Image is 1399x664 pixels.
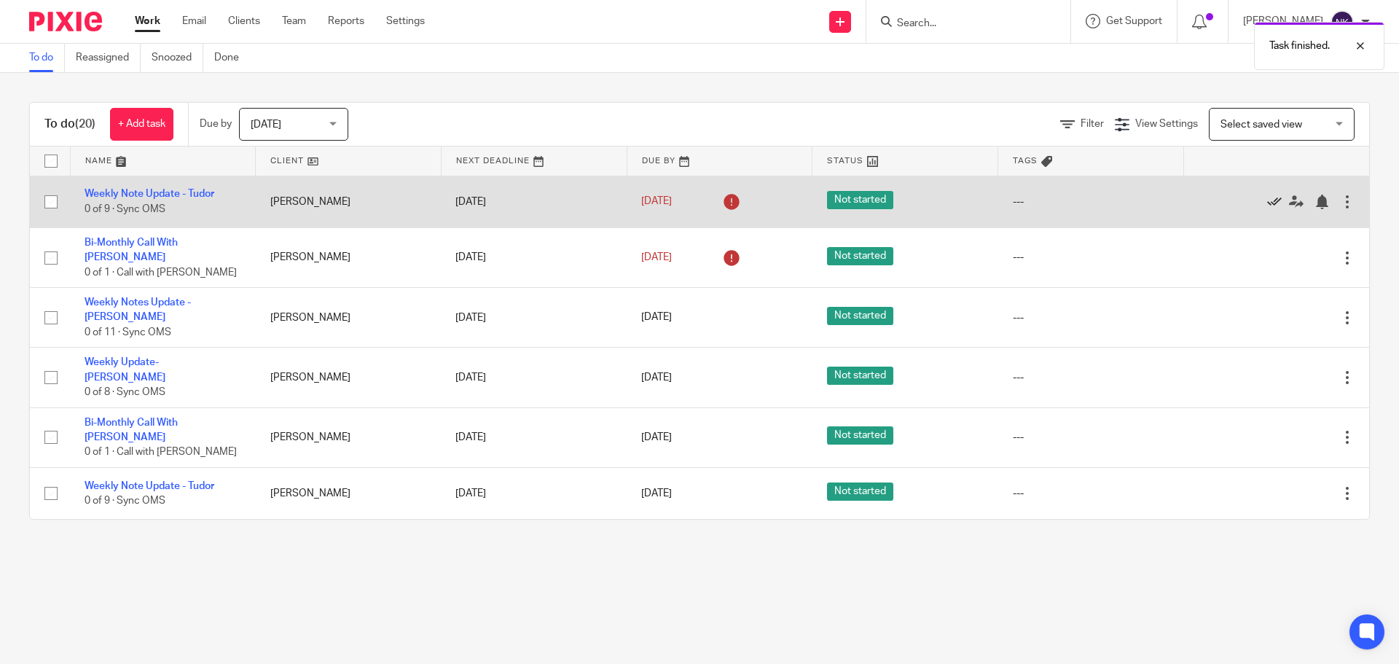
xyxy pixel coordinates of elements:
[441,348,627,407] td: [DATE]
[85,418,178,442] a: Bi-Monthly Call With [PERSON_NAME]
[85,204,165,214] span: 0 of 9 · Sync OMS
[182,14,206,28] a: Email
[256,348,442,407] td: [PERSON_NAME]
[200,117,232,131] p: Due by
[85,267,237,278] span: 0 of 1 · Call with [PERSON_NAME]
[44,117,95,132] h1: To do
[1013,370,1169,385] div: ---
[1331,10,1354,34] img: svg%3E
[1135,119,1198,129] span: View Settings
[827,483,893,501] span: Not started
[256,467,442,519] td: [PERSON_NAME]
[214,44,250,72] a: Done
[85,387,165,397] span: 0 of 8 · Sync OMS
[1013,486,1169,501] div: ---
[441,407,627,467] td: [DATE]
[85,357,165,382] a: Weekly Update- [PERSON_NAME]
[135,14,160,28] a: Work
[1013,157,1038,165] span: Tags
[827,307,893,325] span: Not started
[256,407,442,467] td: [PERSON_NAME]
[282,14,306,28] a: Team
[75,118,95,130] span: (20)
[76,44,141,72] a: Reassigned
[441,227,627,287] td: [DATE]
[1013,310,1169,325] div: ---
[441,176,627,227] td: [DATE]
[641,432,672,442] span: [DATE]
[256,288,442,348] td: [PERSON_NAME]
[1081,119,1104,129] span: Filter
[256,176,442,227] td: [PERSON_NAME]
[1013,250,1169,265] div: ---
[441,288,627,348] td: [DATE]
[85,297,191,322] a: Weekly Notes Update - [PERSON_NAME]
[29,44,65,72] a: To do
[827,191,893,209] span: Not started
[228,14,260,28] a: Clients
[251,120,281,130] span: [DATE]
[1220,120,1302,130] span: Select saved view
[827,367,893,385] span: Not started
[85,447,237,457] span: 0 of 1 · Call with [PERSON_NAME]
[85,327,171,337] span: 0 of 11 · Sync OMS
[256,227,442,287] td: [PERSON_NAME]
[85,481,214,491] a: Weekly Note Update - Tudor
[29,12,102,31] img: Pixie
[641,313,672,323] span: [DATE]
[85,189,214,199] a: Weekly Note Update - Tudor
[85,238,178,262] a: Bi-Monthly Call With [PERSON_NAME]
[641,252,672,262] span: [DATE]
[441,467,627,519] td: [DATE]
[110,108,173,141] a: + Add task
[386,14,425,28] a: Settings
[641,488,672,499] span: [DATE]
[827,426,893,445] span: Not started
[641,372,672,383] span: [DATE]
[152,44,203,72] a: Snoozed
[827,247,893,265] span: Not started
[641,197,672,207] span: [DATE]
[328,14,364,28] a: Reports
[85,496,165,506] span: 0 of 9 · Sync OMS
[1269,39,1330,53] p: Task finished.
[1013,195,1169,209] div: ---
[1013,430,1169,445] div: ---
[1267,195,1289,209] a: Mark as done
